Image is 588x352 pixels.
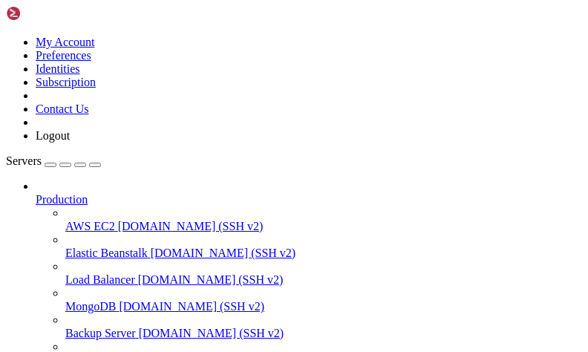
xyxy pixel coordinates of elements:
li: Elastic Beanstalk [DOMAIN_NAME] (SSH v2) [65,233,582,260]
a: Subscription [36,76,96,88]
a: Elastic Beanstalk [DOMAIN_NAME] (SSH v2) [65,247,582,260]
a: Contact Us [36,102,89,115]
span: [DOMAIN_NAME] (SSH v2) [119,300,264,313]
span: AWS EC2 [65,220,115,232]
span: Load Balancer [65,273,135,286]
li: Load Balancer [DOMAIN_NAME] (SSH v2) [65,260,582,287]
a: Logout [36,129,70,142]
span: Production [36,193,88,206]
a: MongoDB [DOMAIN_NAME] (SSH v2) [65,300,582,313]
a: Production [36,193,582,206]
span: [DOMAIN_NAME] (SSH v2) [118,220,264,232]
li: AWS EC2 [DOMAIN_NAME] (SSH v2) [65,206,582,233]
span: Servers [6,154,42,167]
li: Backup Server [DOMAIN_NAME] (SSH v2) [65,313,582,340]
a: Identities [36,62,80,75]
span: MongoDB [65,300,116,313]
a: AWS EC2 [DOMAIN_NAME] (SSH v2) [65,220,582,233]
a: My Account [36,36,95,48]
a: Backup Server [DOMAIN_NAME] (SSH v2) [65,327,582,340]
span: [DOMAIN_NAME] (SSH v2) [138,273,284,286]
li: MongoDB [DOMAIN_NAME] (SSH v2) [65,287,582,313]
span: [DOMAIN_NAME] (SSH v2) [139,327,284,339]
span: Backup Server [65,327,136,339]
span: Elastic Beanstalk [65,247,148,259]
a: Load Balancer [DOMAIN_NAME] (SSH v2) [65,273,582,287]
a: Servers [6,154,101,167]
span: [DOMAIN_NAME] (SSH v2) [151,247,296,259]
a: Preferences [36,49,91,62]
img: Shellngn [6,6,91,21]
